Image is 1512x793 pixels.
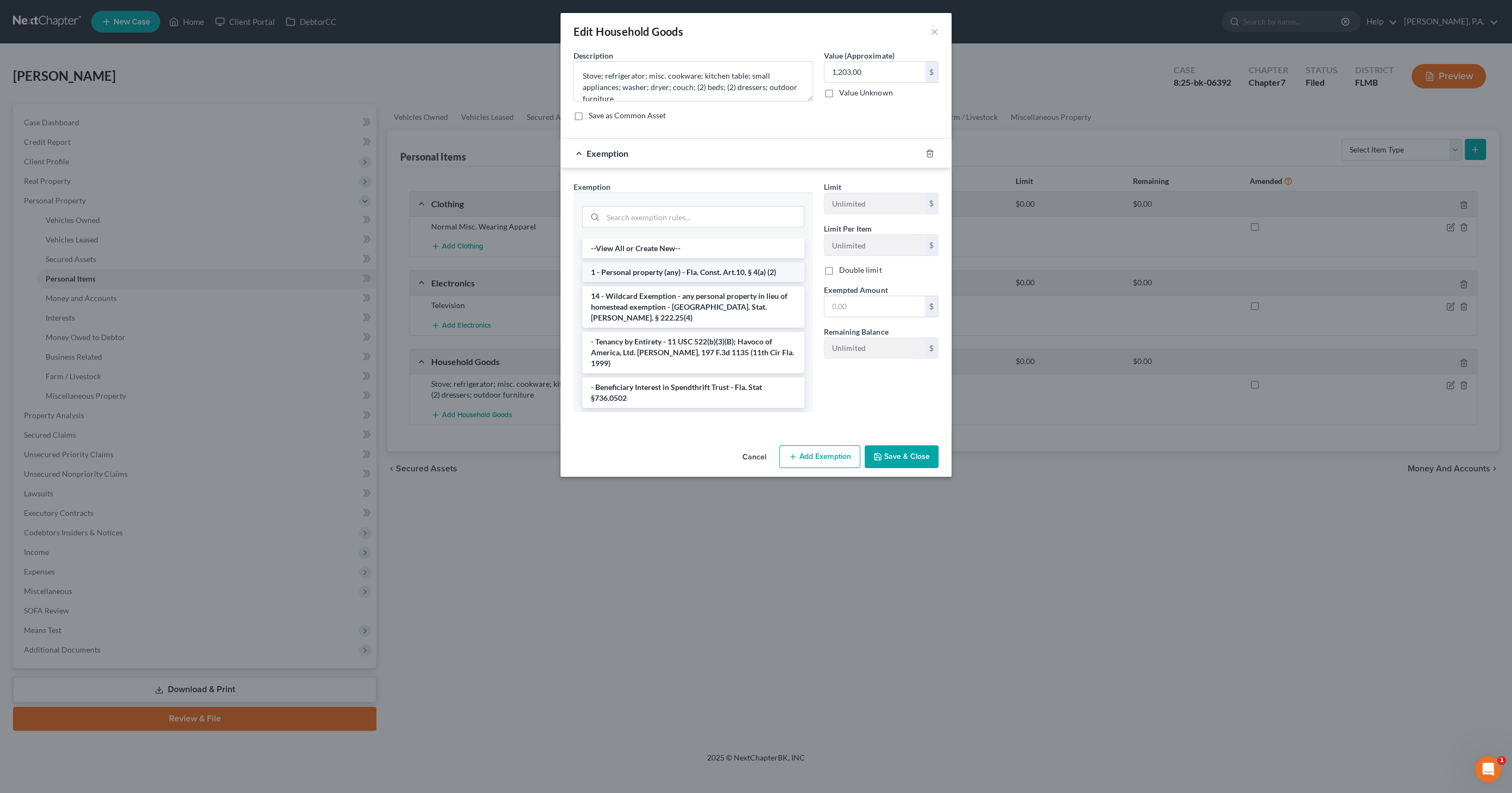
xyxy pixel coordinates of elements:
[925,193,938,214] div: $
[574,24,683,39] div: Edit Household Goods
[582,332,804,373] li: - Tenancy by Entirety - 11 USC 522(b)(3)(B); Havoco of America, Ltd. [PERSON_NAME], 197 F.3d 1135...
[925,296,938,317] div: $
[925,62,938,82] div: $
[839,87,892,98] label: Value Unknown
[839,265,881,276] label: Double limit
[574,51,613,60] span: Description
[925,338,938,359] div: $
[582,378,804,408] li: - Beneficiary Interest in Spendthrift Trust - Fla. Stat §736.0502
[1475,756,1501,782] iframe: Intercom live chat
[603,207,804,227] input: Search exemption rules...
[824,338,925,359] input: --
[734,446,775,468] button: Cancel
[824,326,888,337] label: Remaining Balance
[582,286,804,328] li: 14 - Wildcard Exemption - any personal property in lieu of homestead exemption - [GEOGRAPHIC_DATA...
[824,182,841,191] span: Limit
[824,285,887,295] span: Exempted Amount
[582,239,804,258] li: --View All or Create New--
[779,445,860,468] button: Add Exemption
[824,50,894,61] label: Value (Approximate)
[824,296,925,317] input: 0.00
[589,110,666,121] label: Save as Common Asset
[824,193,925,214] input: --
[925,235,938,255] div: $
[931,25,938,38] button: ×
[582,263,804,282] li: 1 - Personal property (any) - Fla. Const. Art.10, § 4(a) (2)
[824,235,925,255] input: --
[824,62,925,82] input: 0.00
[865,445,938,468] button: Save & Close
[824,223,872,234] label: Limit Per Item
[587,148,628,158] span: Exemption
[574,182,610,191] span: Exemption
[1497,756,1506,765] span: 1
